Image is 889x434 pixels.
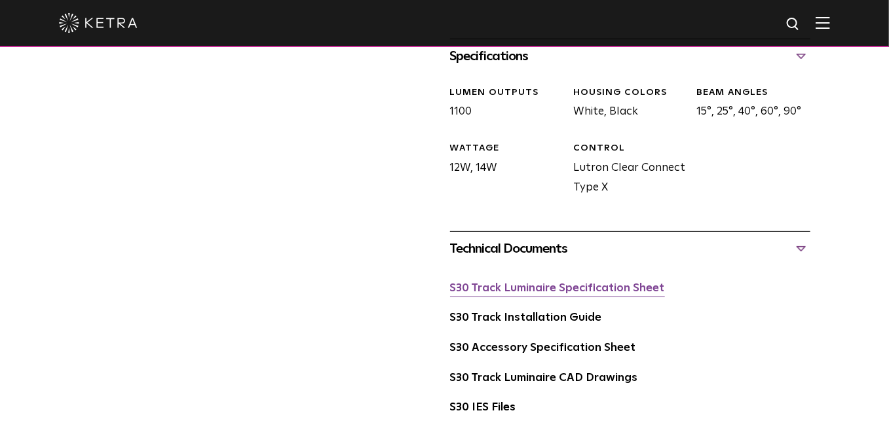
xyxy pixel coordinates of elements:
[785,16,802,33] img: search icon
[450,86,564,99] div: LUMEN OUTPUTS
[563,86,687,122] div: White, Black
[687,86,811,122] div: 15°, 25°, 40°, 60°, 90°
[450,402,516,413] a: S30 IES Files
[450,238,811,259] div: Technical Documents
[573,142,687,155] div: CONTROL
[450,283,665,294] a: S30 Track Luminaire Specification Sheet
[440,86,564,122] div: 1100
[816,16,830,29] img: Hamburger%20Nav.svg
[450,312,602,323] a: S30 Track Installation Guide
[697,86,811,99] div: BEAM ANGLES
[450,142,564,155] div: WATTAGE
[450,372,638,384] a: S30 Track Luminaire CAD Drawings
[450,342,636,353] a: S30 Accessory Specification Sheet
[573,86,687,99] div: HOUSING COLORS
[440,142,564,198] div: 12W, 14W
[450,46,811,67] div: Specifications
[59,13,138,33] img: ketra-logo-2019-white
[563,142,687,198] div: Lutron Clear Connect Type X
